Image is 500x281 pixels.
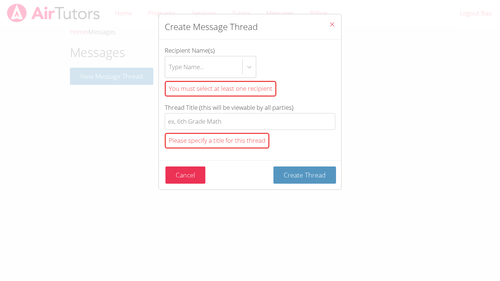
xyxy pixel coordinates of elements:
h2: Create Message Thread [165,20,258,33]
div: Type Name... [169,61,204,72]
div: Please specify a title for this thread [165,133,269,149]
span: Create Thread [284,171,326,179]
span: Thread Title (this will be viewable by all parties) [165,103,294,112]
span: Recipient Name(s) [165,46,215,55]
button: Close [323,14,341,37]
button: Create Thread [273,166,336,184]
div: You must select at least one recipient [165,81,276,97]
input: Thread Title (this will be viewable by all parties)Please specify a title for this thread [165,113,335,130]
button: Cancel [165,166,205,184]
